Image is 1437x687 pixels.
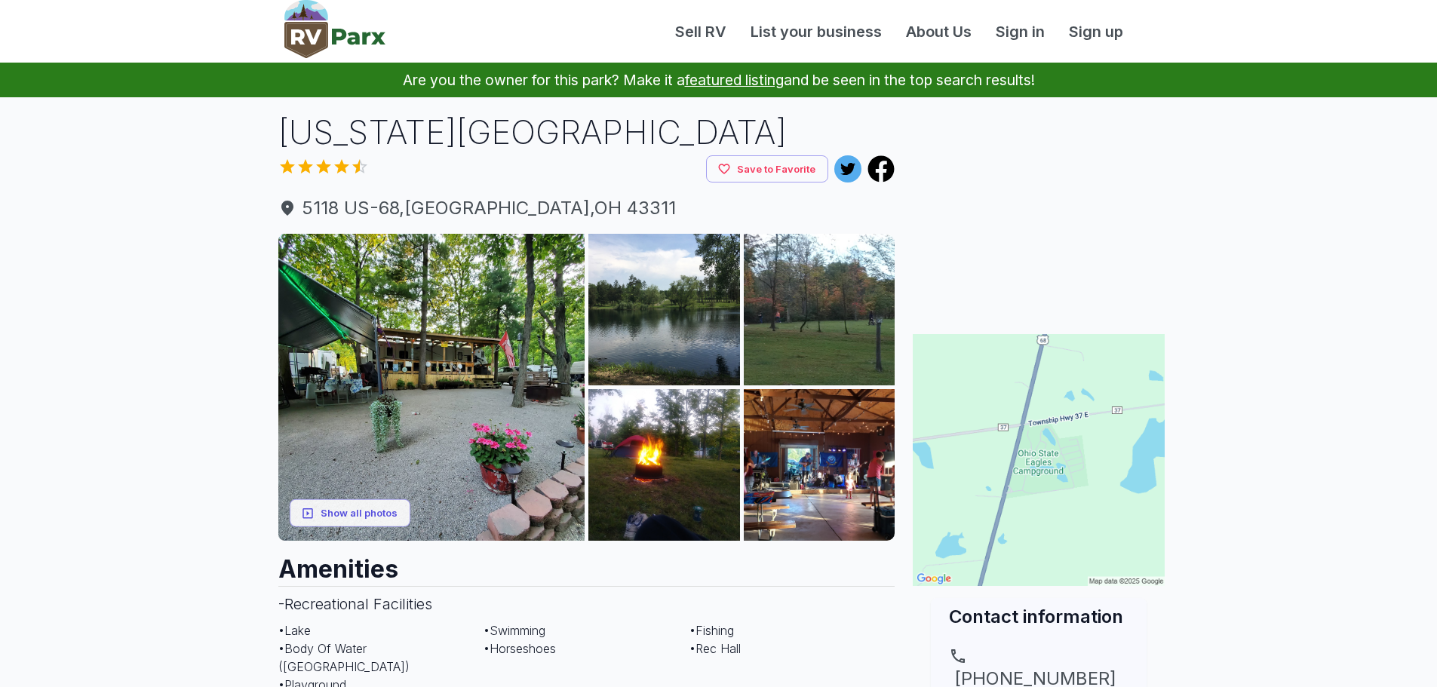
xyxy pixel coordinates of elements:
[1057,20,1135,43] a: Sign up
[290,499,410,527] button: Show all photos
[588,234,740,385] img: AAcXr8ouImE_zDKsJ5nOGA1yahQC93x-UqPPaasoAR2o_M1M-ziWU0t6jlvjKW8imI4dcDjqnJSQiTqnjPqYUk46FT88OLvTo...
[984,20,1057,43] a: Sign in
[278,586,895,621] h3: - Recreational Facilities
[913,109,1165,298] iframe: Advertisement
[744,389,895,541] img: AAcXr8rjC64fIkmDNYVasqGrFl0DgnjrSNdqaQ7hzmIfXnFJXmgIbsgdD9041gjJxr5nrSVSqxEMrDWTrxdxSst_bRI7DcezR...
[738,20,894,43] a: List your business
[706,155,828,183] button: Save to Favorite
[663,20,738,43] a: Sell RV
[484,623,545,638] span: • Swimming
[278,641,410,674] span: • Body Of Water ([GEOGRAPHIC_DATA])
[278,195,895,222] a: 5118 US-68,[GEOGRAPHIC_DATA],OH 43311
[278,234,585,541] img: AAcXr8qba-R_0Vn2tFLWbjRHON2iyAiJnOgE4de_ugUGRizcFiHHtbxUoGeuW9IZQNkHt_ilULRbLewLlZSqU6mO9Ce8Bwz6O...
[18,63,1419,97] p: Are you the owner for this park? Make it a and be seen in the top search results!
[744,234,895,385] img: AAcXr8oPYBhsqMtzliF2AsDRxSBfW0V37iAtzKcnoA-Ji7gDscLYdmUkISNmKfXBGavcO74ZKk0rR8ZTH_jfVsgMNszyTOdJi...
[278,541,895,586] h2: Amenities
[278,195,895,222] span: 5118 US-68 , [GEOGRAPHIC_DATA] , OH 43311
[685,71,784,89] a: featured listing
[484,641,556,656] span: • Horseshoes
[278,109,895,155] h1: [US_STATE][GEOGRAPHIC_DATA]
[689,641,741,656] span: • Rec Hall
[278,623,311,638] span: • Lake
[689,623,734,638] span: • Fishing
[949,604,1128,629] h2: Contact information
[913,334,1165,586] img: Map for Ohio State Eagles Recreation Park
[588,389,740,541] img: AAcXr8oiZYWI_m4N7EtMcXmxmqjIeYy9Z-d639LtFK6sTN8liD9X1S9MGEqVOQjf7sCwCvXw9oFjY37MZPTfVWuzc8ys6iZ-4...
[894,20,984,43] a: About Us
